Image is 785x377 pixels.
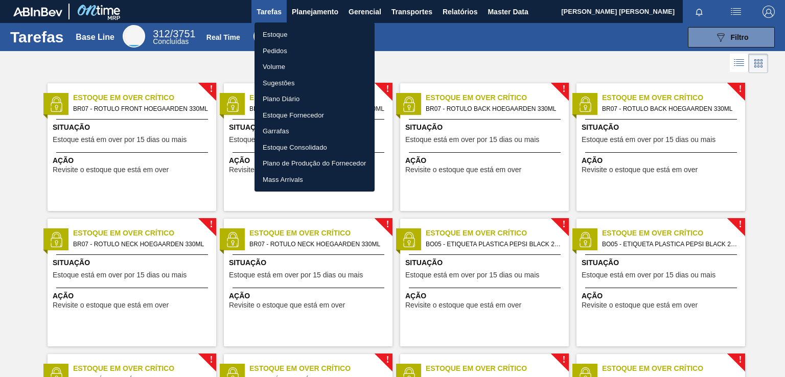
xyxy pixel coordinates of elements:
[255,43,375,59] a: Pedidos
[255,75,375,91] a: Sugestões
[255,107,375,124] a: Estoque Fornecedor
[255,59,375,75] a: Volume
[255,27,375,43] a: Estoque
[255,91,375,107] a: Plano Diário
[255,155,375,172] a: Plano de Produção do Fornecedor
[255,123,375,139] a: Garrafas
[255,139,375,156] a: Estoque Consolidado
[255,172,375,188] a: Mass Arrivals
